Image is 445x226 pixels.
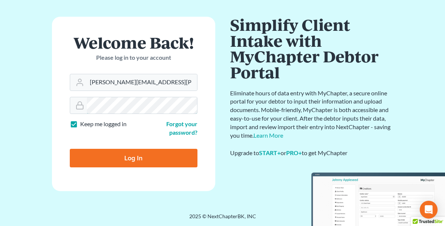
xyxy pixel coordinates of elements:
[70,35,197,50] h1: Welcome Back!
[230,149,393,157] div: Upgrade to or to get MyChapter
[230,17,393,80] h1: Simplify Client Intake with MyChapter Debtor Portal
[230,89,393,140] p: Eliminate hours of data entry with MyChapter, a secure online portal for your debtor to input the...
[70,53,197,62] p: Please log in to your account
[80,120,127,128] label: Keep me logged in
[45,213,401,226] div: 2025 © NextChapterBK, INC
[166,120,197,136] a: Forgot your password?
[70,149,197,167] input: Log In
[286,149,302,156] a: PRO+
[87,74,197,91] input: Email Address
[253,132,283,139] a: Learn More
[420,201,438,219] div: Open Intercom Messenger
[259,149,281,156] a: START+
